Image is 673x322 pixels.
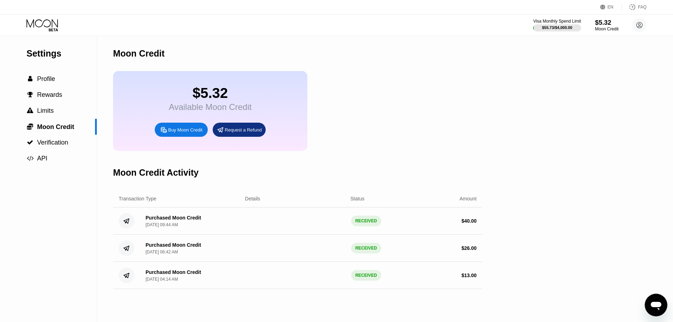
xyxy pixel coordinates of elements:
span: Profile [37,75,55,82]
div: $ 26.00 [461,245,477,251]
div: Available Moon Credit [169,102,252,112]
div: FAQ [638,5,647,10]
div: FAQ [622,4,647,11]
span: API [37,155,47,162]
div: Moon Credit [113,48,165,59]
div: Request a Refund [213,123,266,137]
div: [DATE] 04:14 AM [146,277,178,282]
div: Transaction Type [119,196,157,201]
div: $ 40.00 [461,218,477,224]
span:  [27,107,33,114]
div: Purchased Moon Credit [146,215,201,221]
div: Amount [460,196,477,201]
div: Purchased Moon Credit [146,242,201,248]
div: Visa Monthly Spend Limit$55.73/$4,000.00 [533,19,581,31]
div:  [26,155,34,162]
div: Status [350,196,365,201]
span: Verification [37,139,68,146]
span:  [27,139,33,146]
span: Limits [37,107,54,114]
div: [DATE] 06:42 AM [146,250,178,254]
div: Purchased Moon Credit [146,269,201,275]
div: Buy Moon Credit [155,123,208,137]
span:  [27,92,33,98]
div: EN [608,5,614,10]
span:  [27,123,33,130]
span: Moon Credit [37,123,74,130]
div: $ 13.00 [461,273,477,278]
div: $55.73 / $4,000.00 [542,25,572,30]
div: Request a Refund [225,127,262,133]
div:  [26,92,34,98]
div:  [26,123,34,130]
div: Settings [26,48,97,59]
span:  [28,76,33,82]
div: RECEIVED [351,243,381,253]
div: Moon Credit [595,27,619,31]
div:  [26,76,34,82]
div: $5.32 [169,85,252,101]
div: $5.32Moon Credit [595,19,619,31]
iframe: Button to launch messaging window [645,294,667,316]
div: Buy Moon Credit [168,127,202,133]
div:  [26,139,34,146]
div: EN [600,4,622,11]
div: Visa Monthly Spend Limit [533,19,581,24]
span:  [27,155,34,162]
div: Moon Credit Activity [113,168,199,178]
div:  [26,107,34,114]
span: Rewards [37,91,62,98]
div: [DATE] 09:44 AM [146,222,178,227]
div: Details [245,196,260,201]
div: RECEIVED [351,216,381,226]
div: $5.32 [595,19,619,26]
div: RECEIVED [351,270,381,281]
